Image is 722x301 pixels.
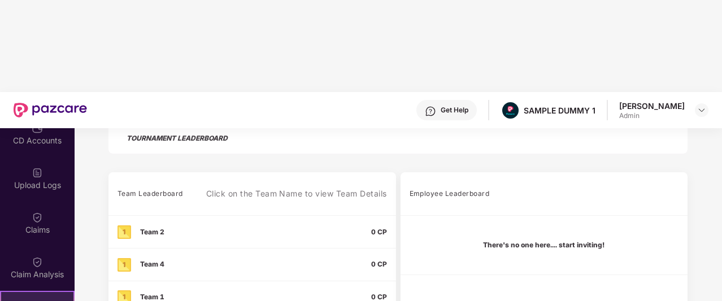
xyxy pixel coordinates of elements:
img: svg+xml;base64,PHN2ZyBpZD0iVXBsb2FkX0xvZ3MiIGRhdGEtbmFtZT0iVXBsb2FkIExvZ3MiIHhtbG5zPSJodHRwOi8vd3... [32,167,43,178]
div: SAMPLE DUMMY 1 [524,105,595,116]
img: svg+xml;base64,PHN2ZyBpZD0iSGVscC0zMngzMiIgeG1sbnM9Imh0dHA6Ly93d3cudzMub3JnLzIwMDAvc3ZnIiB3aWR0aD... [425,106,436,117]
div: Click on the Team Name to view Team Details [206,188,387,199]
img: svg+xml;base64,PHN2ZyBpZD0iQ2xhaW0iIHhtbG5zPSJodHRwOi8vd3d3LnczLm9yZy8yMDAwL3N2ZyIgd2lkdGg9IjIwIi... [32,256,43,268]
div: TOURNAMENT LEADERBOARD [127,132,228,145]
img: xgjXV2eur9mQfeDu6styMebnkMX8rC10BkAOuqZEcdb9WQP77nJT1MRvURDf+hAAAAAElFTkSuQmCC [118,225,131,239]
td: There's no one here.... start inviting! [401,216,688,275]
img: xgjXV2eur9mQfeDu6styMebnkMX8rC10BkAOuqZEcdb9WQP77nJT1MRvURDf+hAAAAAElFTkSuQmCC [118,258,131,272]
img: New Pazcare Logo [14,103,87,117]
div: Employee Leaderboard [410,187,490,200]
img: svg+xml;base64,PHN2ZyBpZD0iQ2xhaW0iIHhtbG5zPSJodHRwOi8vd3d3LnczLm9yZy8yMDAwL3N2ZyIgd2lkdGg9IjIwIi... [32,212,43,223]
img: Pazcare_Alternative_logo-01-01.png [502,102,519,119]
div: Team 2 [140,225,164,239]
div: Team Leaderboard [118,187,183,200]
img: svg+xml;base64,PHN2ZyBpZD0iRHJvcGRvd24tMzJ4MzIiIHhtbG5zPSJodHRwOi8vd3d3LnczLm9yZy8yMDAwL3N2ZyIgd2... [697,106,706,115]
div: Team 4 [140,258,164,271]
span: 0 CP [371,228,387,236]
div: [PERSON_NAME] [619,101,685,111]
span: 0 CP [371,293,387,301]
div: Get Help [441,106,468,115]
div: Admin [619,111,685,120]
span: 0 CP [371,260,387,268]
